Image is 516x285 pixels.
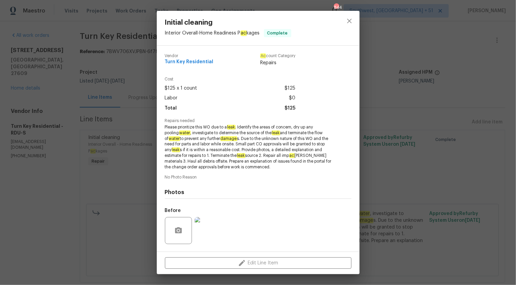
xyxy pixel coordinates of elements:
h4: Photos [165,189,351,196]
em: water [179,130,191,135]
h5: Before [165,208,181,213]
span: Please prioritize this WO due to a . Identify the areas of concern, dry up any pooling , investig... [165,124,333,170]
em: leak [272,130,280,135]
span: Turn Key Residential [165,60,214,65]
em: ac [289,153,295,158]
em: water [169,136,180,141]
span: Vendor [165,54,214,58]
span: Cost [165,77,295,81]
span: Total [165,103,177,113]
span: $125 [285,103,295,113]
span: Repairs [260,60,295,66]
span: Interior Overall - Home Readiness P kages [165,30,260,36]
span: $125 x 1 count [165,84,197,93]
div: 844 [334,4,339,11]
button: close [341,13,358,29]
span: Repairs needed [165,119,351,123]
em: leak [237,153,245,158]
em: damage [220,136,237,141]
em: leak [172,147,180,152]
span: $0 [289,93,295,103]
em: ac [241,30,247,36]
em: leak [227,125,236,129]
span: $125 [285,84,295,93]
span: count Category [260,54,295,58]
span: Labor [165,93,178,103]
em: Ac [260,53,266,58]
span: No Photo Reason [165,175,351,180]
span: Initial cleaning [165,19,291,26]
span: Complete [265,30,291,37]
